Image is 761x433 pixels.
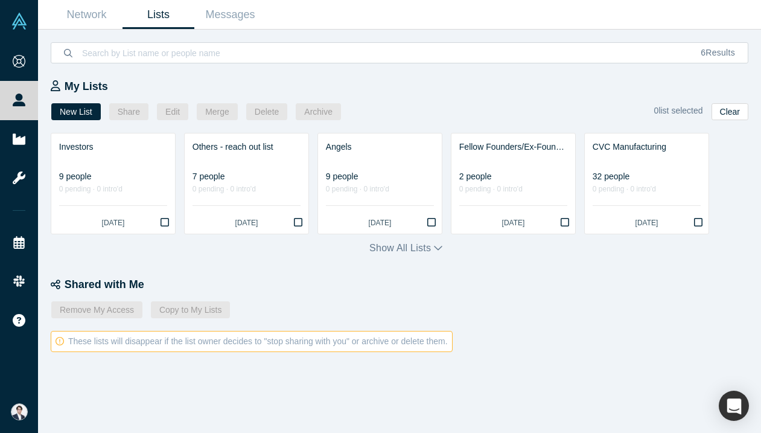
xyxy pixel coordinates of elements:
[123,1,194,29] a: Lists
[51,331,453,352] div: These lists will disappear if the list owner decides to "stop sharing with you" or archive or del...
[246,103,287,120] button: Delete
[59,141,167,153] div: Investors
[701,48,705,57] span: 6
[451,133,575,234] a: Fellow Founders/Ex-Founders2 people0 pending · 0 intro'd[DATE]
[151,301,230,318] button: Copy to My Lists
[369,241,442,255] button: Show all lists
[654,106,703,115] span: 0 list selected
[287,213,308,234] button: Bookmark
[51,277,761,293] div: Shared with Me
[593,217,701,228] div: [DATE]
[154,213,175,234] button: Bookmark
[701,48,735,57] span: Results
[459,217,567,228] div: [DATE]
[193,170,301,183] div: 7 people
[109,103,148,120] button: Share
[59,217,167,228] div: [DATE]
[194,1,266,29] a: Messages
[554,213,575,234] button: Bookmark
[318,133,442,234] a: Angels9 people0 pending · 0 intro'd[DATE]
[185,133,308,234] a: Others - reach out list7 people0 pending · 0 intro'd[DATE]
[11,13,28,30] img: Alchemist Vault Logo
[51,79,761,95] div: My Lists
[193,217,301,228] div: [DATE]
[459,183,567,196] div: 0 pending · 0 intro'd
[687,213,708,234] button: Bookmark
[593,183,701,196] div: 0 pending · 0 intro'd
[421,213,442,234] button: Bookmark
[326,141,434,153] div: Angels
[593,170,701,183] div: 32 people
[459,141,567,153] div: Fellow Founders/Ex-Founders
[296,103,341,120] button: Archive
[326,217,434,228] div: [DATE]
[51,133,175,234] a: Investors9 people0 pending · 0 intro'd[DATE]
[59,183,167,196] div: 0 pending · 0 intro'd
[326,183,434,196] div: 0 pending · 0 intro'd
[593,141,701,153] div: CVC Manufacturing
[193,141,301,153] div: Others - reach out list
[11,403,28,420] img: Eisuke Shimizu's Account
[197,103,238,120] button: Merge
[459,170,567,183] div: 2 people
[712,103,748,120] button: Clear
[157,103,188,120] button: Edit
[193,183,301,196] div: 0 pending · 0 intro'd
[585,133,708,234] a: CVC Manufacturing32 people0 pending · 0 intro'd[DATE]
[81,39,688,67] input: Search by List name or people name
[51,103,101,120] button: New List
[51,301,142,318] button: Remove My Access
[326,170,434,183] div: 9 people
[51,1,123,29] a: Network
[59,170,167,183] div: 9 people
